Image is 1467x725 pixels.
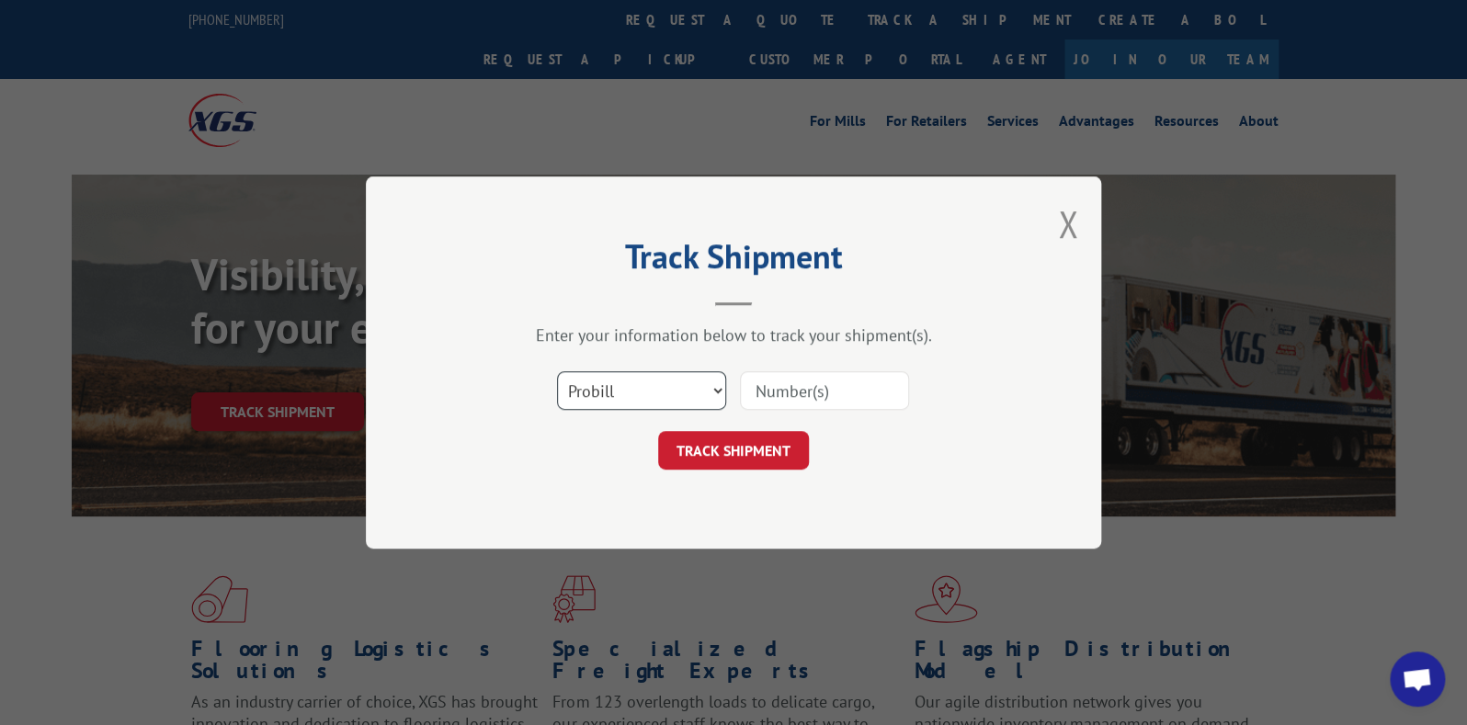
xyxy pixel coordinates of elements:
[458,244,1009,278] h2: Track Shipment
[740,371,909,410] input: Number(s)
[658,431,809,470] button: TRACK SHIPMENT
[458,324,1009,346] div: Enter your information below to track your shipment(s).
[1390,651,1445,707] a: Open chat
[1058,199,1078,248] button: Close modal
